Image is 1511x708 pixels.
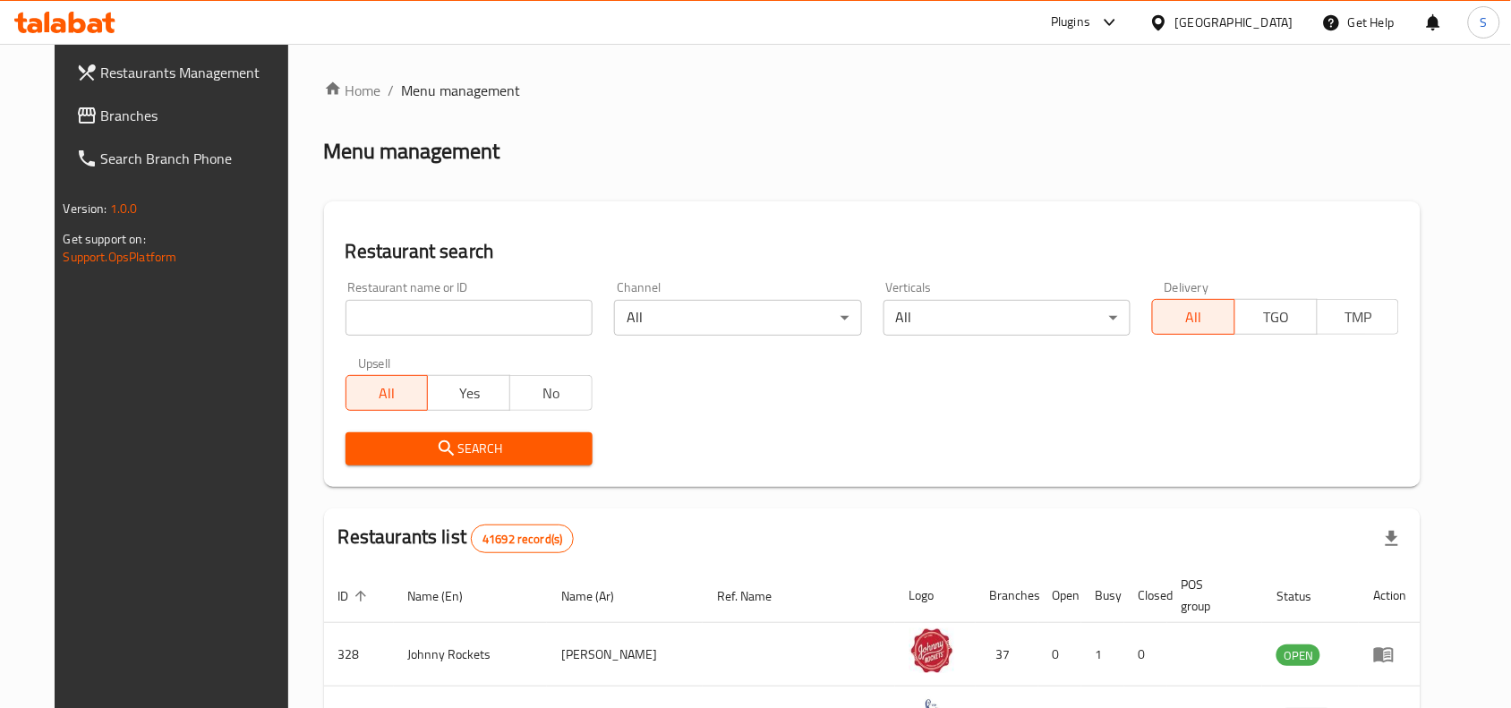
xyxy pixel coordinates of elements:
[717,585,795,607] span: Ref. Name
[435,380,503,406] span: Yes
[354,380,422,406] span: All
[509,375,593,411] button: No
[1325,304,1393,330] span: TMP
[895,568,976,623] th: Logo
[1276,644,1320,666] div: OPEN
[884,300,1131,336] div: All
[1175,13,1293,32] div: [GEOGRAPHIC_DATA]
[324,623,394,687] td: 328
[64,227,146,251] span: Get support on:
[1370,517,1413,560] div: Export file
[1234,299,1318,335] button: TGO
[547,623,703,687] td: [PERSON_NAME]
[324,80,381,101] a: Home
[346,375,429,411] button: All
[1124,623,1167,687] td: 0
[64,197,107,220] span: Version:
[388,80,395,101] li: /
[472,531,573,548] span: 41692 record(s)
[101,105,293,126] span: Branches
[1165,281,1209,294] label: Delivery
[101,148,293,169] span: Search Branch Phone
[346,238,1400,265] h2: Restaurant search
[561,585,637,607] span: Name (Ar)
[1182,574,1242,617] span: POS group
[324,137,500,166] h2: Menu management
[517,380,585,406] span: No
[1242,304,1310,330] span: TGO
[62,137,307,180] a: Search Branch Phone
[1038,623,1081,687] td: 0
[1481,13,1488,32] span: S
[408,585,487,607] span: Name (En)
[471,525,574,553] div: Total records count
[1160,304,1228,330] span: All
[1081,568,1124,623] th: Busy
[360,438,578,460] span: Search
[1124,568,1167,623] th: Closed
[64,245,177,269] a: Support.OpsPlatform
[976,568,1038,623] th: Branches
[1359,568,1421,623] th: Action
[338,585,372,607] span: ID
[1276,585,1335,607] span: Status
[614,300,861,336] div: All
[394,623,548,687] td: Johnny Rockets
[1152,299,1235,335] button: All
[338,524,575,553] h2: Restaurants list
[62,51,307,94] a: Restaurants Management
[1081,623,1124,687] td: 1
[976,623,1038,687] td: 37
[358,357,391,370] label: Upsell
[101,62,293,83] span: Restaurants Management
[346,432,593,465] button: Search
[427,375,510,411] button: Yes
[1051,12,1090,33] div: Plugins
[402,80,521,101] span: Menu management
[1317,299,1400,335] button: TMP
[62,94,307,137] a: Branches
[1373,644,1406,665] div: Menu
[1038,568,1081,623] th: Open
[909,628,954,673] img: Johnny Rockets
[1276,645,1320,666] span: OPEN
[324,80,1421,101] nav: breadcrumb
[110,197,138,220] span: 1.0.0
[346,300,593,336] input: Search for restaurant name or ID..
